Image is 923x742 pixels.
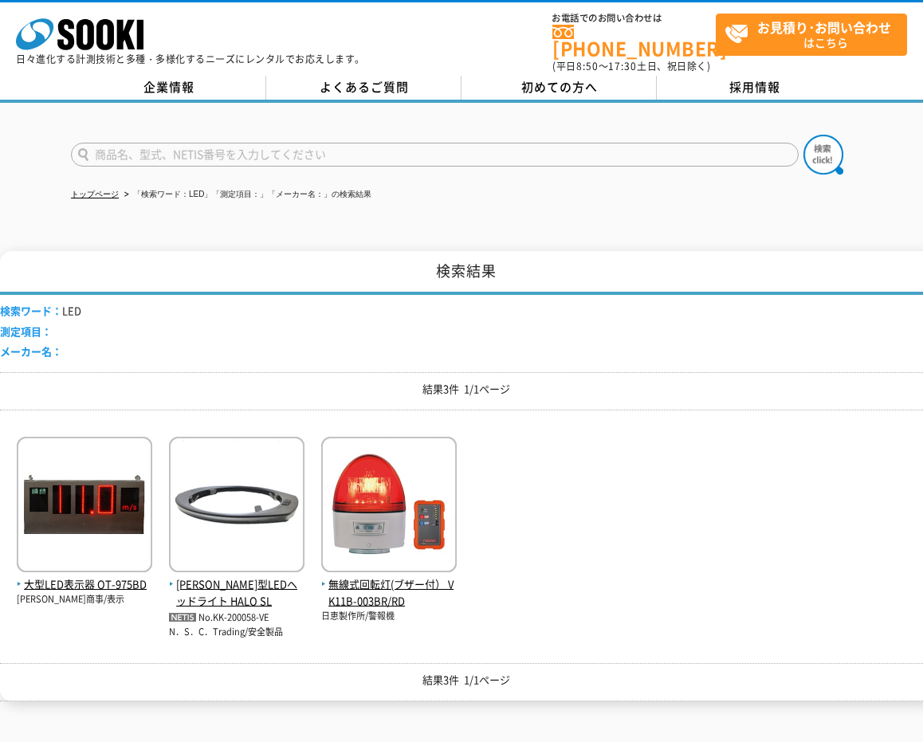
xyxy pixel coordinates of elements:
[803,135,843,175] img: btn_search.png
[321,576,457,610] span: 無線式回転灯(ブザー付） VK11B-003BR/RD
[17,559,152,593] a: 大型LED表示器 OT-975BD
[71,76,266,100] a: 企業情報
[169,610,304,626] p: No.KK-200058-VE
[16,54,365,64] p: 日々進化する計測技術と多種・多様化するニーズにレンタルでお応えします。
[266,76,461,100] a: よくあるご質問
[608,59,637,73] span: 17:30
[716,14,907,56] a: お見積り･お問い合わせはこちら
[757,18,891,37] strong: お見積り･お問い合わせ
[321,610,457,623] p: 日恵製作所/警報機
[321,559,457,609] a: 無線式回転灯(ブザー付） VK11B-003BR/RD
[121,186,371,203] li: 「検索ワード：LED」「測定項目：」「メーカー名：」の検索結果
[17,437,152,576] img: OT-975BD
[71,143,799,167] input: 商品名、型式、NETIS番号を入力してください
[725,14,906,54] span: はこちら
[657,76,852,100] a: 採用情報
[169,437,304,576] img: HALO SL
[461,76,657,100] a: 初めての方へ
[521,78,598,96] span: 初めての方へ
[576,59,599,73] span: 8:50
[17,593,152,607] p: [PERSON_NAME]商事/表示
[321,437,457,576] img: VK11B-003BR/RD
[169,559,304,609] a: [PERSON_NAME]型LEDヘッドライト HALO SL
[552,14,716,23] span: お電話でのお問い合わせは
[552,59,710,73] span: (平日 ～ 土日、祝日除く)
[71,190,119,198] a: トップページ
[552,25,716,57] a: [PHONE_NUMBER]
[169,576,304,610] span: [PERSON_NAME]型LEDヘッドライト HALO SL
[169,626,304,639] p: N．S．C．Trading/安全製品
[17,576,152,593] span: 大型LED表示器 OT-975BD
